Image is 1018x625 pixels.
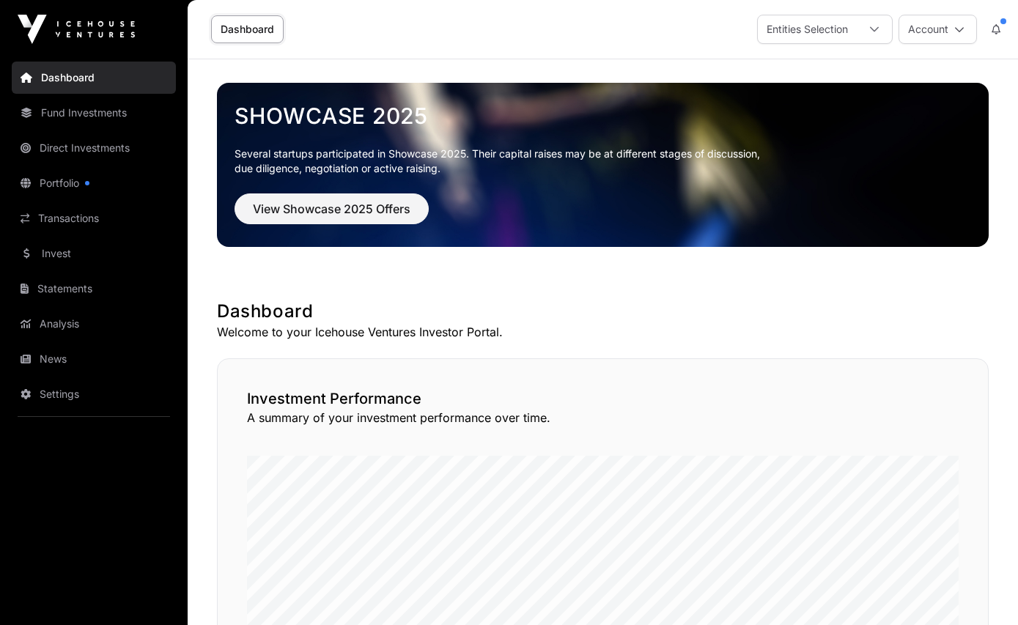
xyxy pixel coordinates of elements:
a: Dashboard [12,62,176,94]
button: View Showcase 2025 Offers [235,193,429,224]
a: View Showcase 2025 Offers [235,208,429,223]
img: Icehouse Ventures Logo [18,15,135,44]
button: Account [899,15,977,44]
a: Settings [12,378,176,410]
h1: Dashboard [217,300,989,323]
iframe: Chat Widget [945,555,1018,625]
a: Direct Investments [12,132,176,164]
div: Entities Selection [758,15,857,43]
a: Invest [12,237,176,270]
a: Statements [12,273,176,305]
img: Showcase 2025 [217,83,989,247]
a: Portfolio [12,167,176,199]
a: Transactions [12,202,176,234]
a: Fund Investments [12,97,176,129]
a: Analysis [12,308,176,340]
p: Several startups participated in Showcase 2025. Their capital raises may be at different stages o... [235,147,971,176]
p: A summary of your investment performance over time. [247,409,959,426]
a: Showcase 2025 [235,103,971,129]
p: Welcome to your Icehouse Ventures Investor Portal. [217,323,989,341]
a: News [12,343,176,375]
h2: Investment Performance [247,388,959,409]
a: Dashboard [211,15,284,43]
span: View Showcase 2025 Offers [253,200,410,218]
